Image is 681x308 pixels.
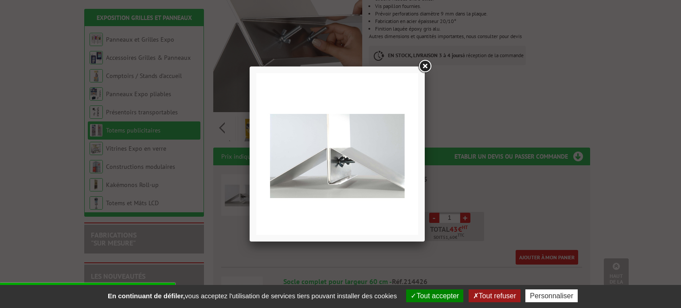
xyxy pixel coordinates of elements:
button: Tout refuser [469,289,521,302]
a: Close [417,58,433,74]
span: vous acceptez l'utilisation de services tiers pouvant installer des cookies [103,292,401,300]
strong: En continuant de défiler, [108,292,185,300]
button: Tout accepter [406,289,463,302]
button: Personnaliser (fenêtre modale) [525,289,578,302]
